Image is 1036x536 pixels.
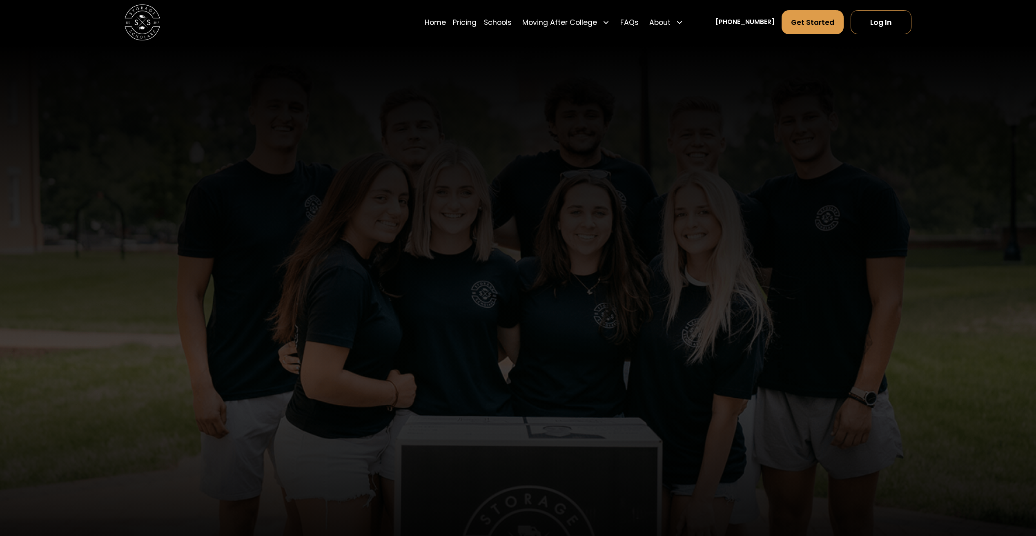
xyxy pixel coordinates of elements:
a: Get Started [782,10,844,34]
img: Storage Scholars main logo [125,4,160,40]
div: About [649,17,671,28]
a: Log In [851,10,911,34]
a: Home [425,10,446,35]
div: Moving After College [522,17,597,28]
a: Pricing [453,10,477,35]
a: Schools [484,10,512,35]
a: [PHONE_NUMBER] [715,18,775,27]
a: FAQs [620,10,639,35]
